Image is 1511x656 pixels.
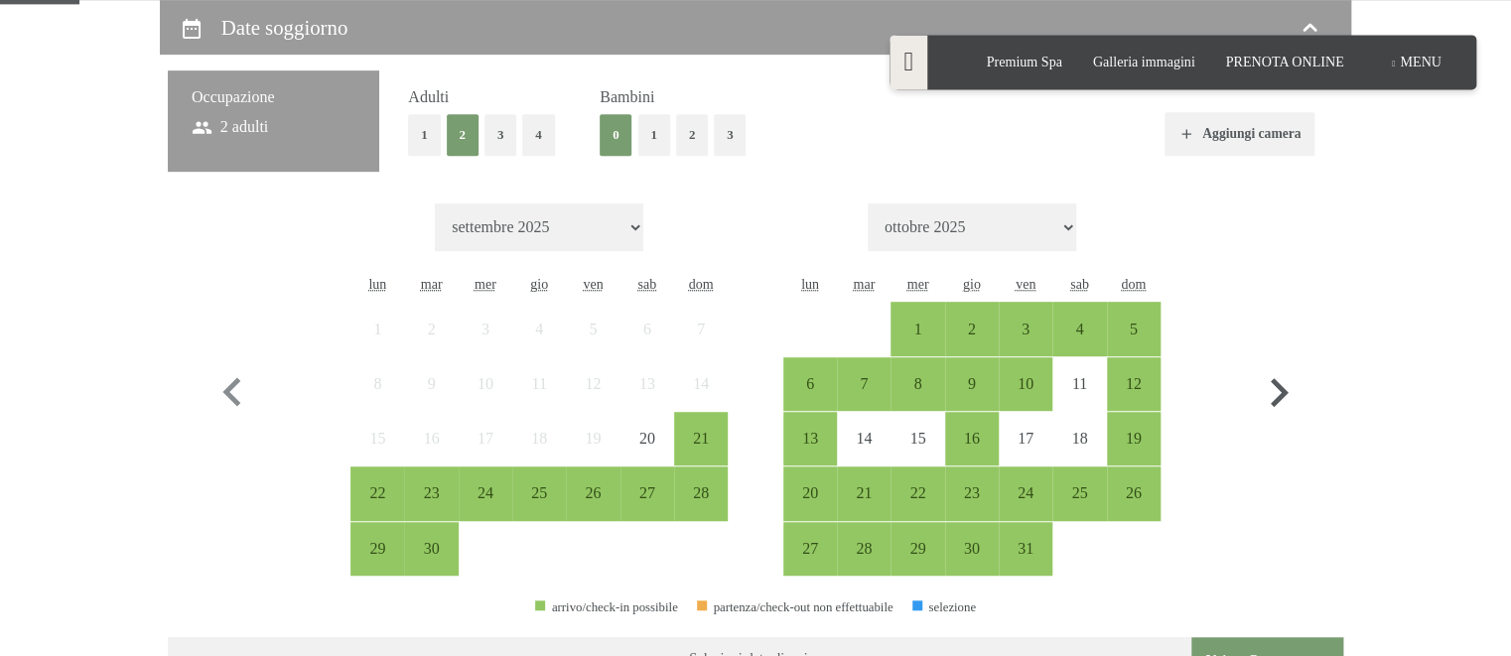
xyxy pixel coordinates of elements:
div: Fri Oct 24 2025 [999,466,1052,520]
a: PRENOTA ONLINE [1225,54,1343,69]
div: Wed Oct 08 2025 [891,357,944,411]
div: Sun Sep 21 2025 [674,412,728,465]
div: 24 [461,485,510,535]
div: arrivo/check-in non effettuabile [620,302,674,355]
div: arrivo/check-in possibile [350,466,404,520]
div: 15 [893,431,942,480]
button: 3 [484,114,516,155]
div: Fri Sep 05 2025 [566,302,619,355]
div: Mon Oct 13 2025 [783,412,837,465]
div: Wed Sep 03 2025 [459,302,512,355]
div: arrivo/check-in possibile [1052,302,1106,355]
div: Mon Sep 29 2025 [350,522,404,576]
div: 9 [406,376,456,426]
a: Galleria immagini [1093,54,1195,69]
div: arrivo/check-in non effettuabile [459,412,512,465]
div: Sun Oct 05 2025 [1107,302,1161,355]
div: arrivo/check-in possibile [1052,466,1106,520]
div: Thu Oct 09 2025 [945,357,999,411]
div: Thu Oct 23 2025 [945,466,999,520]
div: Mon Oct 27 2025 [783,522,837,576]
div: arrivo/check-in possibile [1107,357,1161,411]
div: Tue Sep 30 2025 [404,522,458,576]
div: arrivo/check-in non effettuabile [404,412,458,465]
div: 29 [352,541,402,590]
abbr: domenica [689,277,714,292]
div: 22 [893,485,942,535]
div: 4 [1054,322,1104,371]
div: Fri Oct 03 2025 [999,302,1052,355]
div: 18 [1054,431,1104,480]
abbr: giovedì [530,277,548,292]
div: 11 [1054,376,1104,426]
div: 12 [1109,376,1159,426]
div: arrivo/check-in possibile [945,466,999,520]
div: arrivo/check-in possibile [1107,466,1161,520]
div: arrivo/check-in possibile [1107,412,1161,465]
div: Wed Oct 01 2025 [891,302,944,355]
button: Mese precedente [204,203,261,577]
div: 13 [622,376,672,426]
div: Tue Oct 07 2025 [837,357,891,411]
div: arrivo/check-in possibile [999,522,1052,576]
abbr: lunedì [801,277,819,292]
div: 27 [622,485,672,535]
div: arrivo/check-in possibile [783,357,837,411]
div: Tue Sep 16 2025 [404,412,458,465]
div: 7 [676,322,726,371]
div: 26 [1109,485,1159,535]
div: Wed Oct 29 2025 [891,522,944,576]
div: 21 [676,431,726,480]
abbr: venerdì [1016,277,1035,292]
div: 25 [1054,485,1104,535]
div: arrivo/check-in possibile [945,302,999,355]
div: 31 [1001,541,1050,590]
div: arrivo/check-in non effettuabile [512,302,566,355]
div: arrivo/check-in non effettuabile [1052,357,1106,411]
div: 17 [461,431,510,480]
div: arrivo/check-in possibile [350,522,404,576]
div: Sat Sep 27 2025 [620,466,674,520]
abbr: venerdì [583,277,603,292]
button: 2 [676,114,708,155]
div: Mon Sep 15 2025 [350,412,404,465]
div: Sat Sep 06 2025 [620,302,674,355]
div: 3 [1001,322,1050,371]
div: arrivo/check-in possibile [999,357,1052,411]
div: Tue Sep 09 2025 [404,357,458,411]
div: 20 [622,431,672,480]
abbr: sabato [1070,277,1089,292]
button: 4 [522,114,554,155]
div: arrivo/check-in possibile [891,302,944,355]
button: 0 [600,114,631,155]
div: arrivo/check-in non effettuabile [566,302,619,355]
div: 11 [514,376,564,426]
div: 30 [947,541,997,590]
div: 12 [568,376,618,426]
div: arrivo/check-in non effettuabile [999,412,1052,465]
div: arrivo/check-in possibile [945,357,999,411]
div: 9 [947,376,997,426]
abbr: martedì [421,277,443,292]
div: selezione [912,600,976,613]
div: arrivo/check-in non effettuabile [891,412,944,465]
div: Mon Sep 08 2025 [350,357,404,411]
div: arrivo/check-in possibile [783,466,837,520]
div: Tue Sep 23 2025 [404,466,458,520]
div: 10 [1001,376,1050,426]
div: Tue Oct 28 2025 [837,522,891,576]
button: 3 [714,114,746,155]
div: arrivo/check-in possibile [891,357,944,411]
div: Wed Sep 10 2025 [459,357,512,411]
div: arrivo/check-in possibile [404,466,458,520]
div: arrivo/check-in non effettuabile [350,412,404,465]
div: 18 [514,431,564,480]
div: Sun Oct 12 2025 [1107,357,1161,411]
span: 2 adulti [192,116,268,138]
button: 1 [638,114,670,155]
div: 19 [568,431,618,480]
div: 28 [676,485,726,535]
abbr: lunedì [368,277,386,292]
div: arrivo/check-in possibile [999,302,1052,355]
div: arrivo/check-in non effettuabile [350,357,404,411]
